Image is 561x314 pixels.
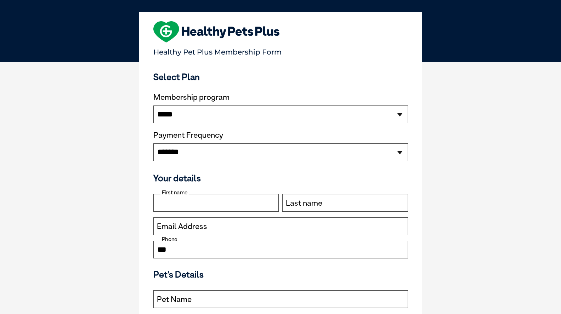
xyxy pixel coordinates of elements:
[153,45,408,56] p: Healthy Pet Plus Membership Form
[151,269,411,280] h3: Pet's Details
[153,72,408,82] h3: Select Plan
[153,131,223,140] label: Payment Frequency
[160,189,189,196] label: First name
[153,21,280,42] img: heart-shape-hpp-logo-large.png
[286,199,322,208] label: Last name
[160,236,178,242] label: Phone
[153,173,408,183] h3: Your details
[157,222,207,231] label: Email Address
[153,93,408,102] label: Membership program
